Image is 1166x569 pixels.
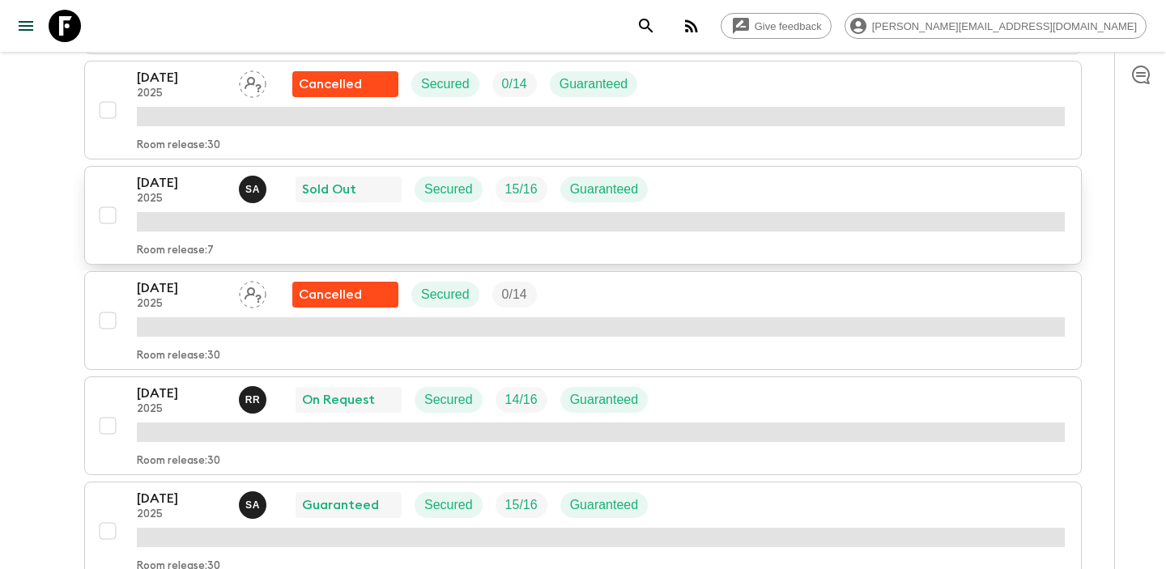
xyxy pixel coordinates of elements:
[570,390,639,410] p: Guaranteed
[721,13,832,39] a: Give feedback
[502,285,527,304] p: 0 / 14
[137,489,226,508] p: [DATE]
[84,376,1082,475] button: [DATE]2025Ramli Raban On RequestSecuredTrip FillGuaranteedRoom release:30
[570,180,639,199] p: Guaranteed
[415,387,483,413] div: Secured
[239,176,270,203] button: SA
[239,496,270,509] span: Suren Abeykoon
[239,180,270,193] span: Suren Abeykoon
[137,384,226,403] p: [DATE]
[292,282,398,308] div: Flash Pack cancellation
[245,499,260,512] p: S A
[496,387,547,413] div: Trip Fill
[10,10,42,42] button: menu
[863,20,1146,32] span: [PERSON_NAME][EMAIL_ADDRESS][DOMAIN_NAME]
[492,71,537,97] div: Trip Fill
[84,166,1082,265] button: [DATE]2025Suren AbeykoonSold OutSecuredTrip FillGuaranteedRoom release:7
[424,390,473,410] p: Secured
[239,491,270,519] button: SA
[239,391,270,404] span: Ramli Raban
[302,390,375,410] p: On Request
[505,495,538,515] p: 15 / 16
[137,508,226,521] p: 2025
[299,285,362,304] p: Cancelled
[137,173,226,193] p: [DATE]
[421,285,470,304] p: Secured
[505,390,538,410] p: 14 / 16
[239,75,266,88] span: Assign pack leader
[137,403,226,416] p: 2025
[496,176,547,202] div: Trip Fill
[239,286,266,299] span: Assign pack leader
[137,298,226,311] p: 2025
[411,282,479,308] div: Secured
[239,386,270,414] button: RR
[137,278,226,298] p: [DATE]
[421,74,470,94] p: Secured
[492,282,537,308] div: Trip Fill
[299,74,362,94] p: Cancelled
[560,74,628,94] p: Guaranteed
[137,87,226,100] p: 2025
[292,71,398,97] div: Flash Pack cancellation
[411,71,479,97] div: Secured
[505,180,538,199] p: 15 / 16
[137,244,214,257] p: Room release: 7
[302,180,356,199] p: Sold Out
[845,13,1147,39] div: [PERSON_NAME][EMAIL_ADDRESS][DOMAIN_NAME]
[137,455,220,468] p: Room release: 30
[137,350,220,363] p: Room release: 30
[245,183,260,196] p: S A
[84,271,1082,370] button: [DATE]2025Assign pack leaderFlash Pack cancellationSecuredTrip FillRoom release:30
[415,492,483,518] div: Secured
[746,20,831,32] span: Give feedback
[137,193,226,206] p: 2025
[415,176,483,202] div: Secured
[502,74,527,94] p: 0 / 14
[137,139,220,152] p: Room release: 30
[424,180,473,199] p: Secured
[302,495,379,515] p: Guaranteed
[84,61,1082,159] button: [DATE]2025Assign pack leaderFlash Pack cancellationSecuredTrip FillGuaranteedRoom release:30
[496,492,547,518] div: Trip Fill
[137,68,226,87] p: [DATE]
[570,495,639,515] p: Guaranteed
[424,495,473,515] p: Secured
[245,393,261,406] p: R R
[630,10,662,42] button: search adventures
